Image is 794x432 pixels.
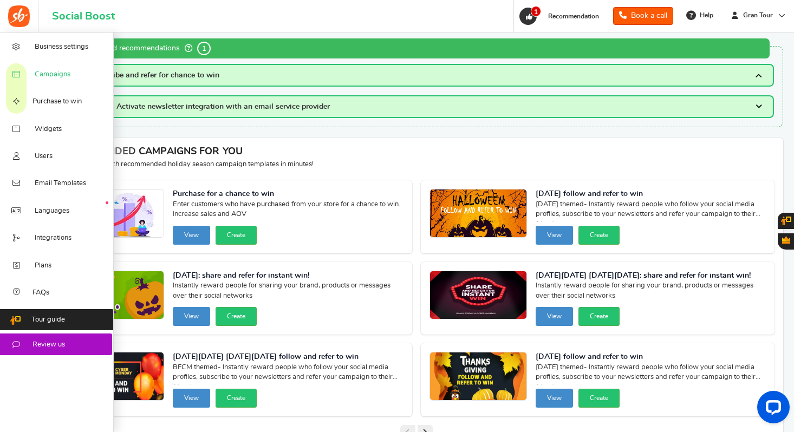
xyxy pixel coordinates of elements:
span: Business settings [35,42,88,52]
img: Recommended Campaigns [67,352,164,401]
span: 1 [197,42,211,55]
h1: Social Boost [52,10,115,22]
h4: RECOMMENDED CAMPAIGNS FOR YOU [58,147,775,158]
span: Recommendation [548,13,599,19]
span: Instantly reward people for sharing your brand, products or messages over their social networks [536,281,766,303]
span: Users [35,152,53,161]
span: Gran Tour [739,11,777,20]
span: Email Templates [35,179,86,188]
a: Book a call [613,7,673,25]
span: Integrations [35,233,71,243]
span: FAQs [32,288,49,298]
strong: Purchase for a chance to win [173,189,403,200]
strong: [DATE] follow and refer to win [536,189,766,200]
span: Tour guide [31,315,65,325]
span: Widgets [35,125,62,134]
button: Create [216,307,257,326]
p: Preview and launch recommended holiday season campaign templates in minutes! [58,160,775,169]
button: Create [578,307,620,326]
span: Enter customers who have purchased from your store for a chance to win. Increase sales and AOV [173,200,403,221]
span: [DATE] themed- Instantly reward people who follow your social media profiles, subscribe to your n... [536,363,766,384]
span: Activate newsletter integration with an email service provider [116,103,330,110]
span: Campaigns [35,70,70,80]
img: Recommended Campaigns [67,271,164,320]
span: BFCM themed- Instantly reward people who follow your social media profiles, subscribe to your new... [173,363,403,384]
strong: [DATE][DATE] [DATE][DATE] follow and refer to win [173,352,403,363]
button: Create [578,226,620,245]
span: Help [697,11,713,20]
img: Recommended Campaigns [67,189,164,238]
span: Languages [35,206,69,216]
strong: [DATE] follow and refer to win [536,352,766,363]
img: Recommended Campaigns [430,189,526,238]
span: 1 [531,6,541,17]
button: View [173,307,210,326]
strong: [DATE]: share and refer for instant win! [173,271,403,282]
img: Recommended Campaigns [430,352,526,401]
button: View [536,307,573,326]
img: Recommended Campaigns [430,271,526,320]
span: Gratisfaction [782,236,790,244]
span: Plans [35,261,51,271]
span: Purchase to win [32,97,82,107]
span: [DATE] themed- Instantly reward people who follow your social media profiles, subscribe to your n... [536,200,766,221]
button: View [536,226,573,245]
button: View [536,389,573,408]
button: Gratisfaction [778,233,794,250]
button: Create [578,389,620,408]
div: Personalized recommendations [58,38,770,58]
strong: [DATE][DATE] [DATE][DATE]: share and refer for instant win! [536,271,766,282]
a: 1 Recommendation [518,8,604,25]
button: Create [216,226,257,245]
span: Instantly reward people for sharing your brand, products or messages over their social networks [173,281,403,303]
span: Review us [32,340,65,350]
button: View [173,226,210,245]
img: Social Boost [8,5,30,27]
button: View [173,389,210,408]
a: Help [682,6,719,24]
button: Create [216,389,257,408]
span: Subscribe and refer for chance to win [89,71,219,79]
iframe: LiveChat chat widget [749,387,794,432]
em: New [106,201,108,204]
